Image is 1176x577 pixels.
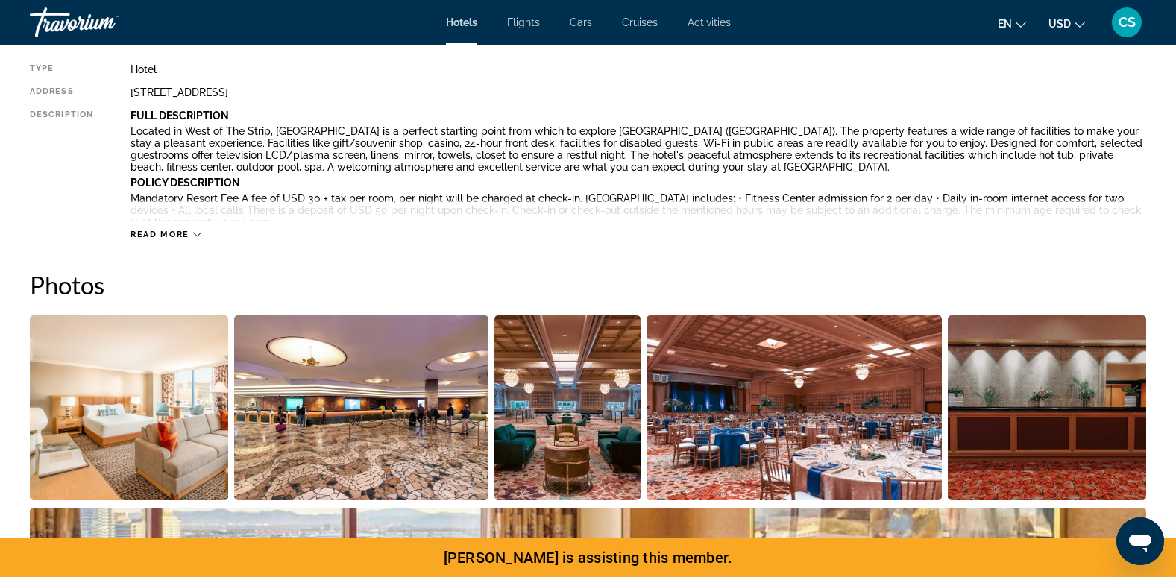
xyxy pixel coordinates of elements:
button: Open full-screen image slider [948,315,1146,501]
button: Change currency [1048,13,1085,34]
a: Activities [688,16,731,28]
iframe: Button to launch messaging window [1116,517,1164,565]
b: Policy Description [131,177,240,189]
div: [STREET_ADDRESS] [131,86,1146,98]
span: USD [1048,18,1071,30]
h2: Photos [30,270,1146,300]
span: CS [1119,15,1136,30]
button: User Menu [1107,7,1146,38]
div: Type [30,63,93,75]
div: Hotel [131,63,1146,75]
a: Hotels [446,16,477,28]
p: Located in West of The Strip, [GEOGRAPHIC_DATA] is a perfect starting point from which to explore... [131,125,1146,173]
span: [PERSON_NAME] is assisting this member. [444,549,733,567]
div: Description [30,110,93,221]
a: Flights [507,16,540,28]
button: Open full-screen image slider [647,315,942,501]
div: Address [30,86,93,98]
span: en [998,18,1012,30]
button: Open full-screen image slider [494,315,641,501]
a: Cruises [622,16,658,28]
span: Read more [131,230,189,239]
button: Change language [998,13,1026,34]
button: Read more [131,229,201,240]
a: Travorium [30,3,179,42]
b: Full Description [131,110,229,122]
button: Open full-screen image slider [30,315,228,501]
a: Cars [570,16,592,28]
p: Mandatory Resort Fee A fee of USD 30 + tax per room, per night will be charged at check-in. [GEOG... [131,192,1146,228]
button: Open full-screen image slider [234,315,488,501]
